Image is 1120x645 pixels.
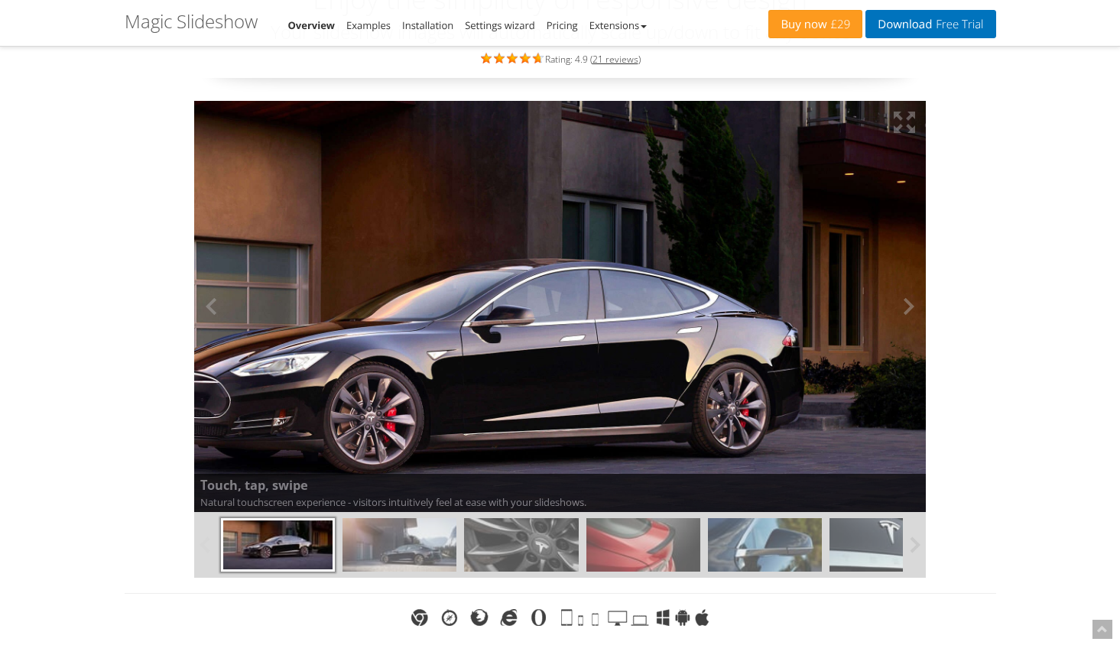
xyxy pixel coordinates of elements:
[932,18,983,31] span: Free Trial
[346,18,391,32] a: Examples
[194,474,927,512] span: Natural touchscreen experience - visitors intuitively feel at ease with your slideshows.
[768,10,862,38] a: Buy now£29
[200,476,920,495] b: Touch, tap, swipe
[125,11,258,31] h1: Magic Slideshow
[592,53,638,66] a: 21 reviews
[342,518,456,572] img: models-02.jpg
[589,18,647,32] a: Extensions
[464,518,578,572] img: models-03.jpg
[829,518,943,572] img: models-07.jpg
[288,18,336,32] a: Overview
[547,18,578,32] a: Pricing
[865,10,995,38] a: DownloadFree Trial
[47,101,926,595] img: Touch, tap, swipe
[586,518,700,572] img: models-04.jpg
[125,50,996,66] div: Rating: 4.9 ( )
[708,518,822,572] img: models-06.jpg
[561,609,709,626] img: Tablet, phone, smartphone, desktop, laptop, Windows, Android, iOS
[402,18,453,32] a: Installation
[827,18,851,31] span: £29
[411,609,546,626] img: Chrome, Safari, Firefox, MS Edge, IE, Opera
[465,18,535,32] a: Settings wizard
